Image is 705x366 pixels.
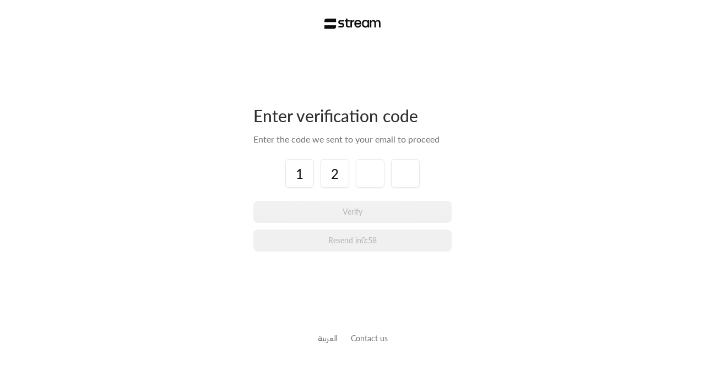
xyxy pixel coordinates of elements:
div: Enter verification code [253,105,452,126]
a: Contact us [351,334,388,343]
img: Stream Logo [324,18,381,29]
button: Contact us [351,332,388,344]
div: Enter the code we sent to your email to proceed [253,133,452,146]
a: العربية [318,328,338,348]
